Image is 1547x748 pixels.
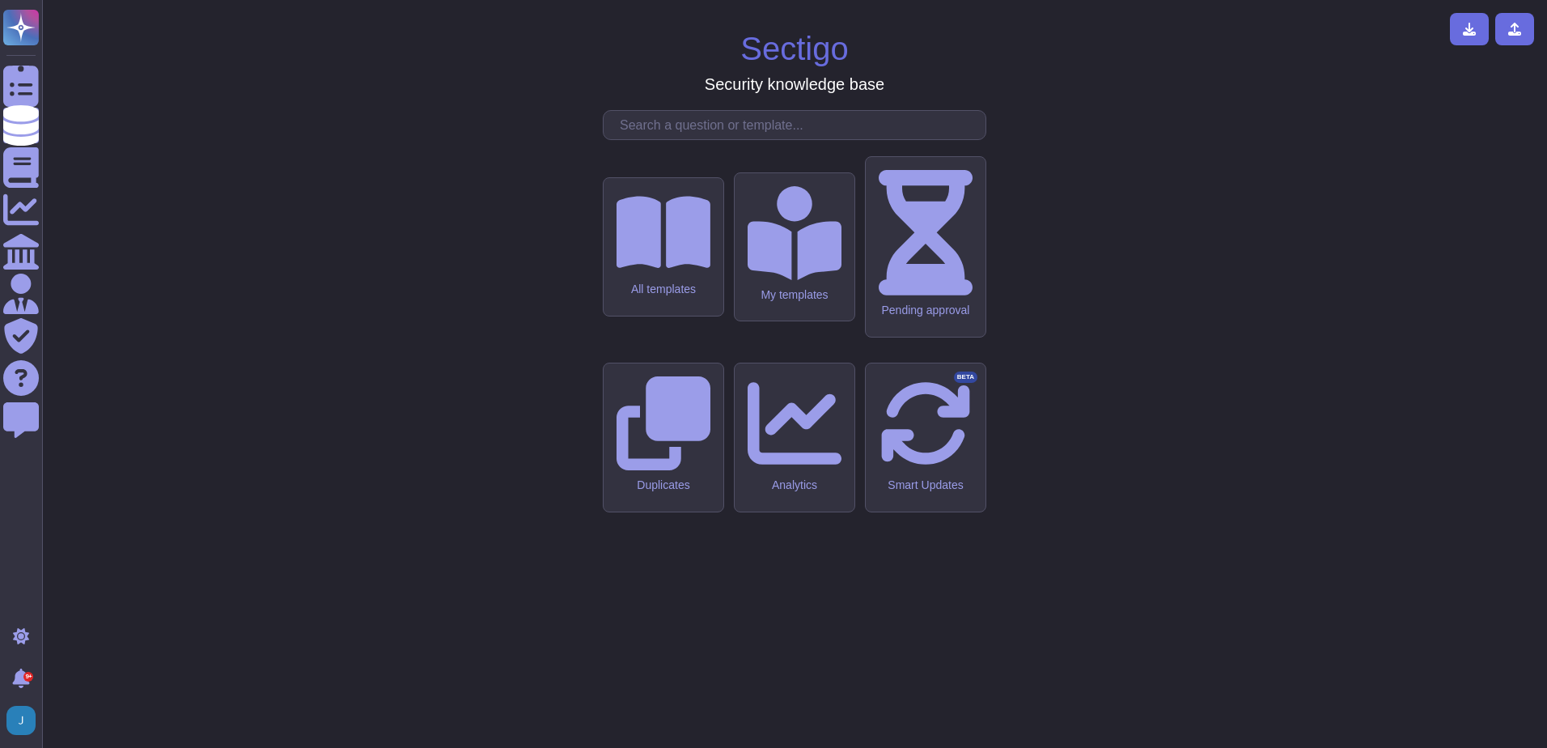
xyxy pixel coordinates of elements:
h1: Sectigo [740,29,848,68]
h3: Security knowledge base [705,74,884,94]
div: Analytics [748,478,841,492]
img: user [6,706,36,735]
div: My templates [748,288,841,302]
button: user [3,703,47,738]
input: Search a question or template... [612,111,985,139]
div: Pending approval [879,304,973,317]
div: Smart Updates [879,478,973,492]
div: Duplicates [617,478,710,492]
div: BETA [954,372,977,383]
div: All templates [617,283,710,296]
div: 9+ [23,672,33,682]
